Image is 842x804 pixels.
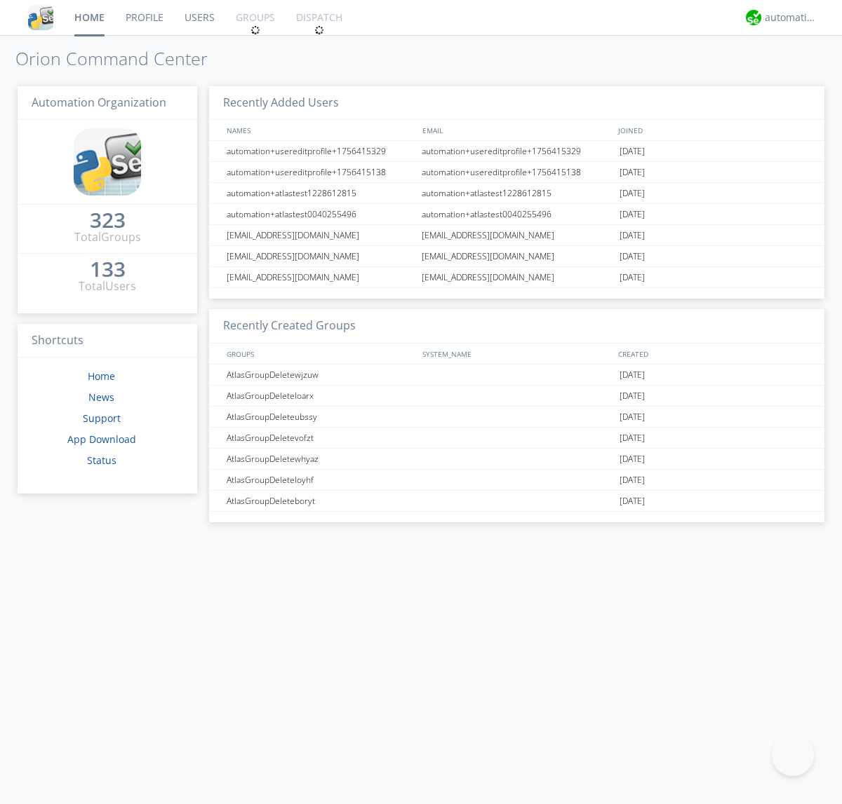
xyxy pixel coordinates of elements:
span: [DATE] [620,386,645,407]
h3: Shortcuts [18,324,197,358]
h3: Recently Added Users [209,86,824,121]
div: [EMAIL_ADDRESS][DOMAIN_NAME] [418,246,616,266]
div: automation+atlastest0040255496 [418,204,616,224]
div: automation+usereditprofile+1756415329 [223,141,417,161]
span: [DATE] [620,141,645,162]
h3: Recently Created Groups [209,309,824,343]
div: automation+usereditprofile+1756415138 [418,162,616,182]
a: App Download [67,432,136,446]
span: [DATE] [620,267,645,288]
a: automation+atlastest0040255496automation+atlastest0040255496[DATE] [209,204,824,225]
div: automation+usereditprofile+1756415138 [223,162,417,182]
div: AtlasGroupDeleteboryt [223,491,417,511]
div: Total Groups [74,229,141,245]
div: AtlasGroupDeleteubssy [223,407,417,427]
div: AtlasGroupDeletewhyaz [223,449,417,469]
div: [EMAIL_ADDRESS][DOMAIN_NAME] [418,225,616,245]
span: [DATE] [620,183,645,204]
img: cddb5a64eb264b2086981ab96f4c1ba7 [74,128,141,196]
a: News [88,390,114,404]
a: 133 [90,262,126,278]
span: [DATE] [620,364,645,386]
a: AtlasGroupDeletevofzt[DATE] [209,428,824,449]
div: automation+atlastest1228612815 [418,183,616,203]
a: AtlasGroupDeletewjzuw[DATE] [209,364,824,386]
div: Total Users [79,278,136,294]
a: Home [88,369,115,383]
a: [EMAIL_ADDRESS][DOMAIN_NAME][EMAIL_ADDRESS][DOMAIN_NAME][DATE] [209,225,824,246]
span: [DATE] [620,428,645,449]
div: automation+usereditprofile+1756415329 [418,141,616,161]
a: automation+atlastest1228612815automation+atlastest1228612815[DATE] [209,183,824,204]
span: [DATE] [620,407,645,428]
div: CREATED [615,343,811,364]
div: automation+atlas [765,11,817,25]
div: 323 [90,213,126,227]
img: d2d01cd9b4174d08988066c6d424eccd [746,10,761,25]
div: GROUPS [223,343,415,364]
span: [DATE] [620,449,645,470]
div: automation+atlastest0040255496 [223,204,417,224]
div: EMAIL [419,120,615,140]
a: Status [87,454,116,467]
div: AtlasGroupDeletewjzuw [223,364,417,385]
div: 133 [90,262,126,276]
div: [EMAIL_ADDRESS][DOMAIN_NAME] [418,267,616,287]
div: [EMAIL_ADDRESS][DOMAIN_NAME] [223,267,417,287]
span: Automation Organization [32,95,166,110]
a: automation+usereditprofile+1756415138automation+usereditprofile+1756415138[DATE] [209,162,824,183]
div: AtlasGroupDeletevofzt [223,428,417,448]
a: [EMAIL_ADDRESS][DOMAIN_NAME][EMAIL_ADDRESS][DOMAIN_NAME][DATE] [209,246,824,267]
div: [EMAIL_ADDRESS][DOMAIN_NAME] [223,225,417,245]
div: AtlasGroupDeleteloyhf [223,470,417,490]
span: [DATE] [620,225,645,246]
span: [DATE] [620,162,645,183]
span: [DATE] [620,491,645,512]
a: [EMAIL_ADDRESS][DOMAIN_NAME][EMAIL_ADDRESS][DOMAIN_NAME][DATE] [209,267,824,288]
img: spin.svg [250,25,260,35]
div: automation+atlastest1228612815 [223,183,417,203]
div: SYSTEM_NAME [419,343,615,364]
a: Support [83,411,121,425]
img: cddb5a64eb264b2086981ab96f4c1ba7 [28,5,53,30]
a: AtlasGroupDeleteloyhf[DATE] [209,470,824,491]
span: [DATE] [620,246,645,267]
a: AtlasGroupDeleteboryt[DATE] [209,491,824,512]
img: spin.svg [314,25,324,35]
a: AtlasGroupDeletewhyaz[DATE] [209,449,824,470]
div: [EMAIL_ADDRESS][DOMAIN_NAME] [223,246,417,266]
div: AtlasGroupDeleteloarx [223,386,417,406]
span: [DATE] [620,204,645,225]
div: NAMES [223,120,415,140]
a: AtlasGroupDeleteubssy[DATE] [209,407,824,428]
div: JOINED [615,120,811,140]
a: 323 [90,213,126,229]
a: automation+usereditprofile+1756415329automation+usereditprofile+1756415329[DATE] [209,141,824,162]
iframe: Toggle Customer Support [772,734,814,776]
span: [DATE] [620,470,645,491]
a: AtlasGroupDeleteloarx[DATE] [209,386,824,407]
